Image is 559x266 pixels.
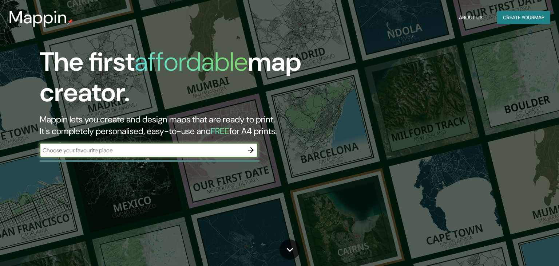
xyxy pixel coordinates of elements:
[9,7,67,28] h3: Mappin
[40,114,319,137] h2: Mappin lets you create and design maps that are ready to print. It's completely personalised, eas...
[456,11,485,24] button: About Us
[211,125,229,137] h5: FREE
[40,47,319,114] h1: The first map creator.
[135,45,248,79] h1: affordable
[40,146,243,154] input: Choose your favourite place
[67,19,73,25] img: mappin-pin
[497,11,550,24] button: Create yourmap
